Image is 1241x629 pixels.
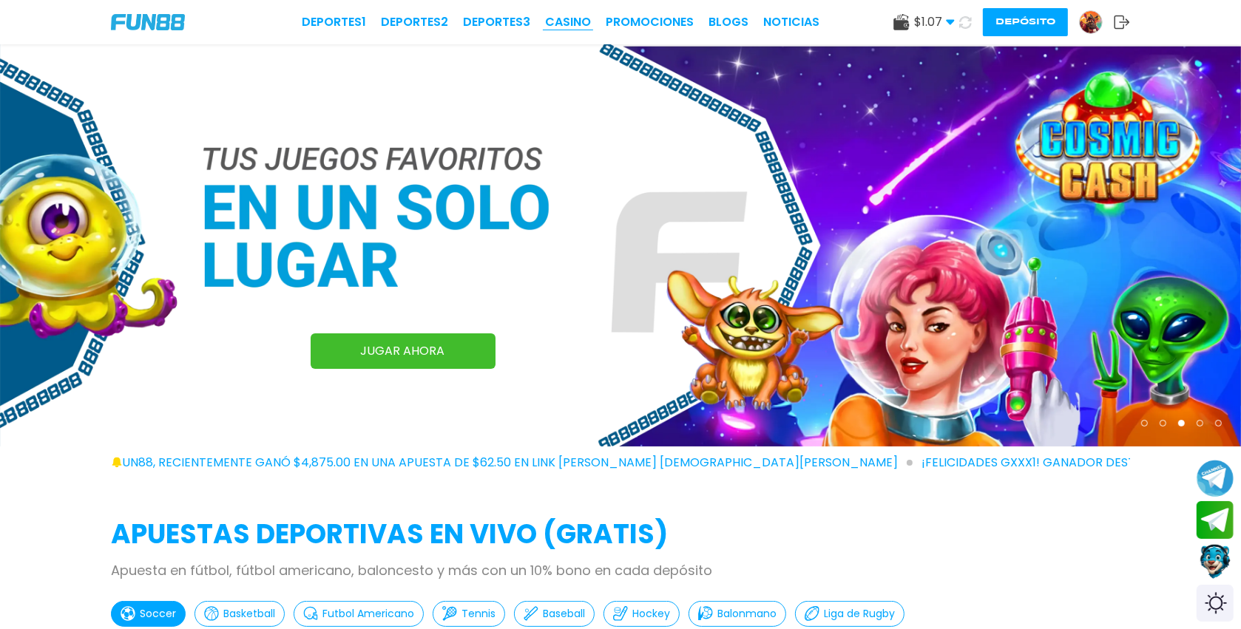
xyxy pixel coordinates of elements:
a: Avatar [1079,10,1114,34]
p: Apuesta en fútbol, fútbol americano, baloncesto y más con un 10% bono en cada depósito [111,560,1130,580]
button: Liga de Rugby [795,601,904,627]
p: Futbol Americano [322,606,414,622]
button: Balonmano [689,601,786,627]
button: Hockey [603,601,680,627]
button: Depósito [983,8,1068,36]
img: Company Logo [111,14,185,30]
p: Basketball [223,606,275,622]
a: Deportes3 [463,13,530,31]
a: BLOGS [709,13,748,31]
button: Contact customer service [1197,543,1234,581]
a: CASINO [545,13,591,31]
p: Hockey [632,606,670,622]
a: Promociones [606,13,694,31]
button: Join telegram channel [1197,459,1234,497]
p: Soccer [140,606,176,622]
button: Soccer [111,601,186,627]
button: Tennis [433,601,505,627]
button: Futbol Americano [294,601,424,627]
p: Balonmano [717,606,777,622]
h2: APUESTAS DEPORTIVAS EN VIVO (gratis) [111,514,1130,554]
a: Deportes1 [302,13,366,31]
p: Tennis [461,606,496,622]
button: Basketball [195,601,285,627]
img: Avatar [1080,11,1102,33]
div: Switch theme [1197,585,1234,622]
a: NOTICIAS [763,13,819,31]
button: Join telegram [1197,501,1234,540]
button: Baseball [514,601,595,627]
a: JUGAR AHORA [311,333,496,369]
p: Baseball [543,606,585,622]
p: Liga de Rugby [824,606,895,622]
span: $ 1.07 [914,13,955,31]
a: Deportes2 [381,13,448,31]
